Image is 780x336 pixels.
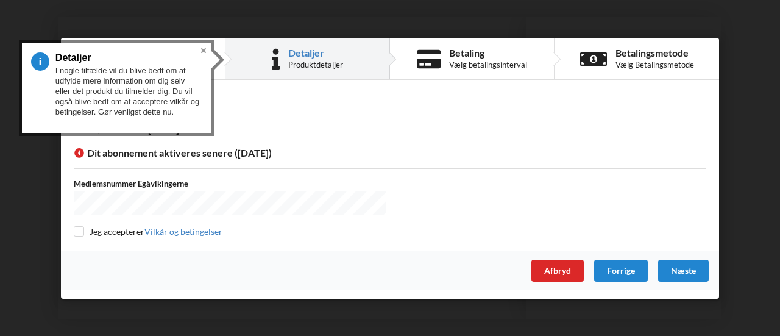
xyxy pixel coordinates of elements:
[288,60,343,70] div: Produktdetaljer
[531,259,584,281] div: Afbryd
[615,60,694,70] div: Vælg Betalingsmetode
[449,48,527,58] div: Betaling
[74,146,272,158] span: Dit abonnement aktiveres senere ([DATE])
[74,226,222,237] label: Jeg accepterer
[74,99,706,113] div: Detaljer
[55,60,202,117] div: I nogle tilfælde vil du blive bedt om at udfylde mere information om dig selv eller det produkt d...
[144,226,222,237] a: Vilkår og betingelser
[31,52,55,71] span: 3
[55,52,193,63] h3: Detaljer
[74,178,386,189] label: Medlemsnummer Egåvikingerne
[449,60,527,70] div: Vælg betalingsinterval
[594,259,648,281] div: Forrige
[74,122,706,136] p: Overførselsdato - .
[288,48,343,58] div: Detaljer
[615,48,694,58] div: Betalingsmetode
[658,259,709,281] div: Næste
[196,43,211,58] button: Close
